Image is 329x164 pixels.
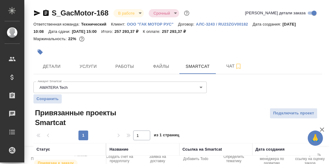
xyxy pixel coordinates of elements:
[111,22,127,26] p: Клиент:
[109,146,128,152] div: Название
[183,157,208,161] span: Добавить Todo
[31,157,56,161] span: Папка на Drive
[72,29,101,34] p: [DATE] 15:00
[127,21,178,26] a: ООО "ГАК МОТОР РУС"
[182,146,222,152] div: Ссылка на Smartcat
[218,155,249,163] span: Определить тематику
[116,11,137,16] button: В работе
[235,63,242,70] svg: Подписаться
[42,9,50,17] button: Скопировать ссылку
[52,9,109,17] a: S_GacMotor-168
[183,9,191,17] button: Доп статусы указывают на важность/срочность заказа
[104,155,135,163] span: Создать счет на предоплату
[310,132,320,145] span: 🙏
[110,63,139,70] span: Работы
[142,155,173,163] span: Заявка на доставку
[74,63,103,70] span: Услуги
[143,29,162,34] p: К оплате:
[245,10,306,16] span: [PERSON_NAME] детали заказа
[33,94,62,103] button: Сохранить
[149,9,179,17] div: В работе
[255,146,285,152] div: Дата создания
[36,96,59,102] span: Сохранить
[68,37,78,41] p: 22%
[78,35,86,43] button: 166946.92 RUB;
[162,29,190,34] p: 257 293,37 ₽
[48,29,72,34] p: Дата сдачи:
[33,108,130,127] span: Привязанные проекты Smartcat
[183,63,212,70] span: Smartcat
[270,108,317,119] button: Подключить проект
[154,131,179,140] span: из 1 страниц
[196,22,252,26] p: АЛС-3243 / RU23ZGV00182
[152,11,172,16] button: Срочный
[127,22,178,26] p: ООО "ГАК МОТОР РУС"
[33,37,68,41] p: Маржинальность:
[38,85,69,90] button: AWATERA Tech
[24,147,62,164] button: Папка на Drive
[113,9,144,17] div: В работе
[178,22,196,26] p: Договор:
[220,62,249,70] span: Чат
[81,22,111,26] p: Технический
[33,22,81,26] p: Ответственная команда:
[253,22,282,26] p: Дата создания:
[33,82,207,93] div: AWATERA Tech
[101,29,114,34] p: Итого:
[273,110,314,117] span: Подключить проект
[36,146,50,152] div: Статус
[196,21,252,26] a: АЛС-3243 / RU23ZGV00182
[114,29,143,34] p: 257 293,37 ₽
[33,9,41,17] button: Скопировать ссылку для ЯМессенджера
[147,63,176,70] span: Файлы
[308,131,323,146] button: 🙏
[33,45,47,59] button: Добавить тэг
[37,63,66,70] span: Детали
